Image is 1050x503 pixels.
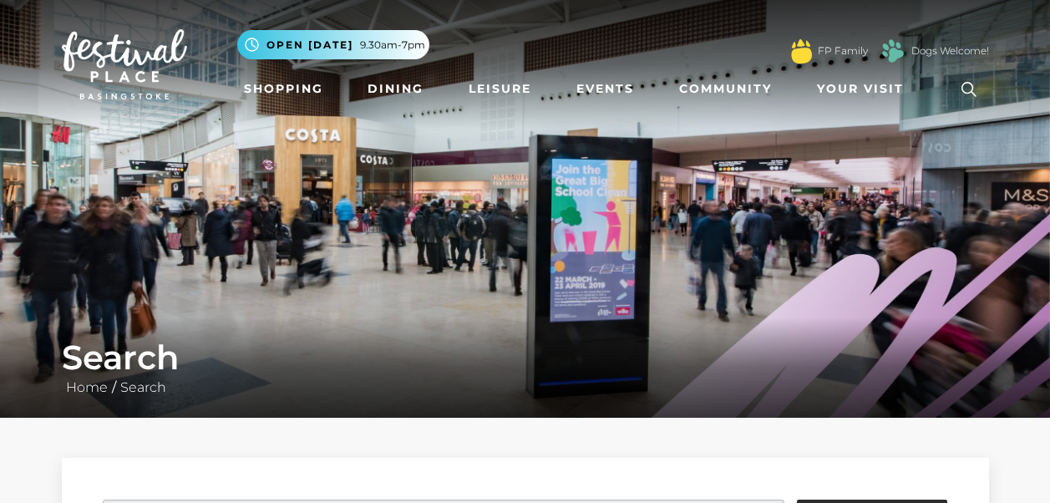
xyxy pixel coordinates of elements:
[49,338,1002,398] div: /
[462,74,538,104] a: Leisure
[911,43,989,58] a: Dogs Welcome!
[672,74,779,104] a: Community
[817,80,904,98] span: Your Visit
[810,74,919,104] a: Your Visit
[116,379,170,395] a: Search
[62,379,112,395] a: Home
[237,74,330,104] a: Shopping
[818,43,868,58] a: FP Family
[266,38,353,53] span: Open [DATE]
[237,30,429,59] button: Open [DATE] 9.30am-7pm
[360,38,425,53] span: 9.30am-7pm
[361,74,430,104] a: Dining
[62,29,187,99] img: Festival Place Logo
[570,74,641,104] a: Events
[62,338,989,378] h1: Search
